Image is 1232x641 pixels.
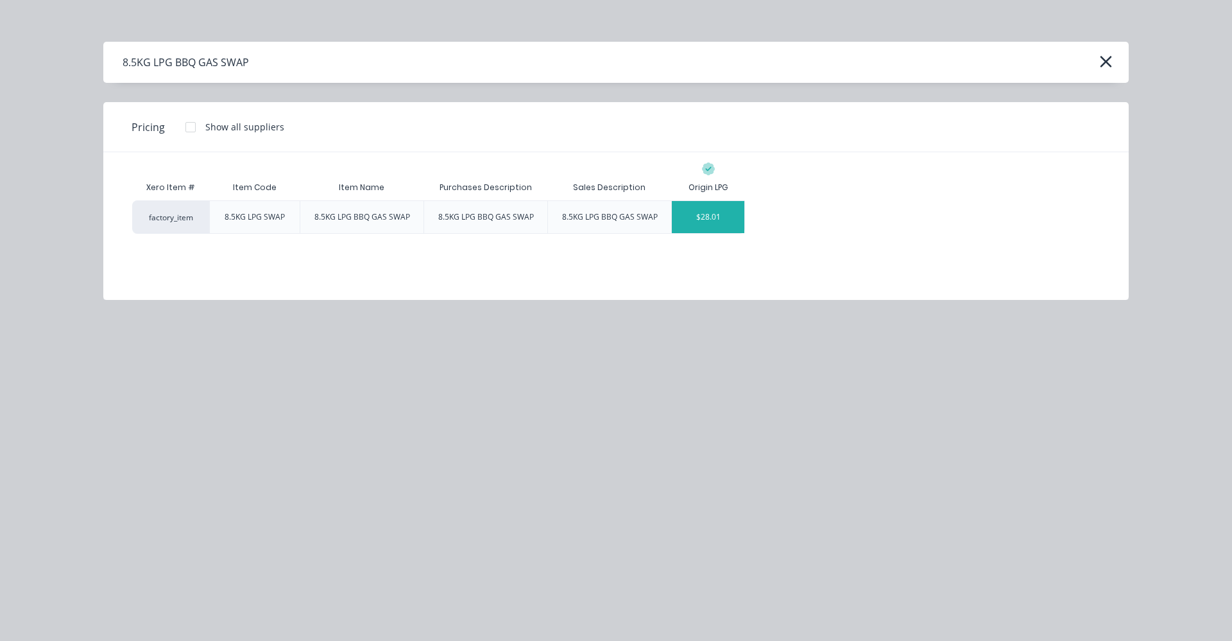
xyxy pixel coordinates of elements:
[132,175,209,200] div: Xero Item #
[132,200,209,234] div: factory_item
[329,171,395,204] div: Item Name
[205,120,284,134] div: Show all suppliers
[672,201,744,233] div: $28.01
[223,171,287,204] div: Item Code
[132,119,165,135] span: Pricing
[123,55,249,70] div: 8.5KG LPG BBQ GAS SWAP
[689,182,728,193] div: Origin LPG
[563,171,656,204] div: Sales Description
[562,211,658,223] div: 8.5KG LPG BBQ GAS SWAP
[429,171,542,204] div: Purchases Description
[314,211,410,223] div: 8.5KG LPG BBQ GAS SWAP
[438,211,534,223] div: 8.5KG LPG BBQ GAS SWAP
[225,211,285,223] div: 8.5KG LPG SWAP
